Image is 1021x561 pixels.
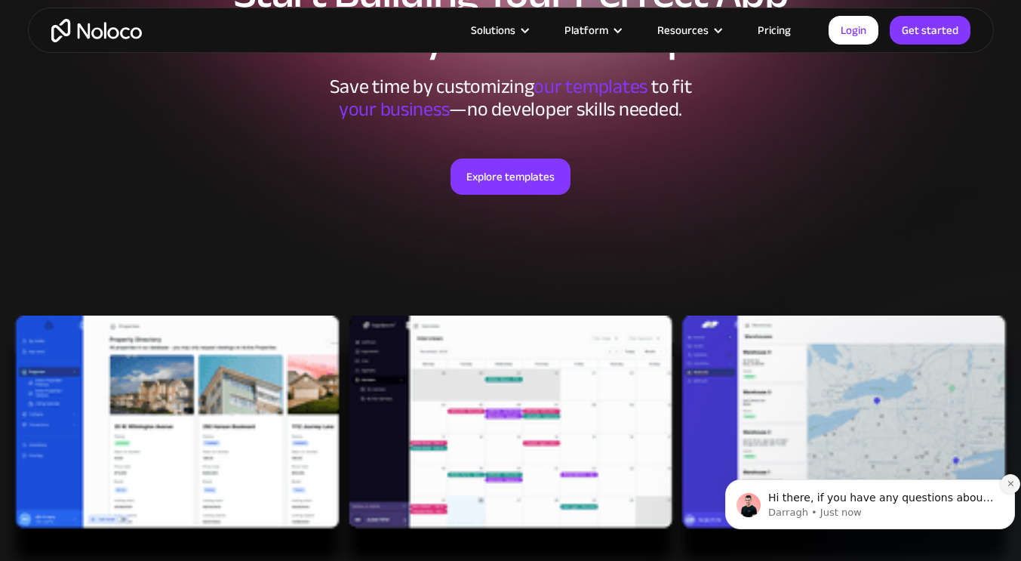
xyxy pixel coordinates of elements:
span: our templates [534,68,647,105]
div: Resources [638,20,739,40]
div: Resources [657,20,709,40]
div: Solutions [452,20,546,40]
div: Solutions [471,20,515,40]
a: Get started [890,16,970,45]
div: Platform [546,20,638,40]
a: home [51,19,142,42]
a: Login [829,16,878,45]
div: Platform [564,20,608,40]
iframe: Intercom notifications message [719,448,1021,553]
a: Explore templates [451,159,570,195]
div: Save time by customizing to fit ‍ —no developer skills needed. [284,76,737,121]
span: your business [339,91,450,128]
a: Pricing [739,20,810,40]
